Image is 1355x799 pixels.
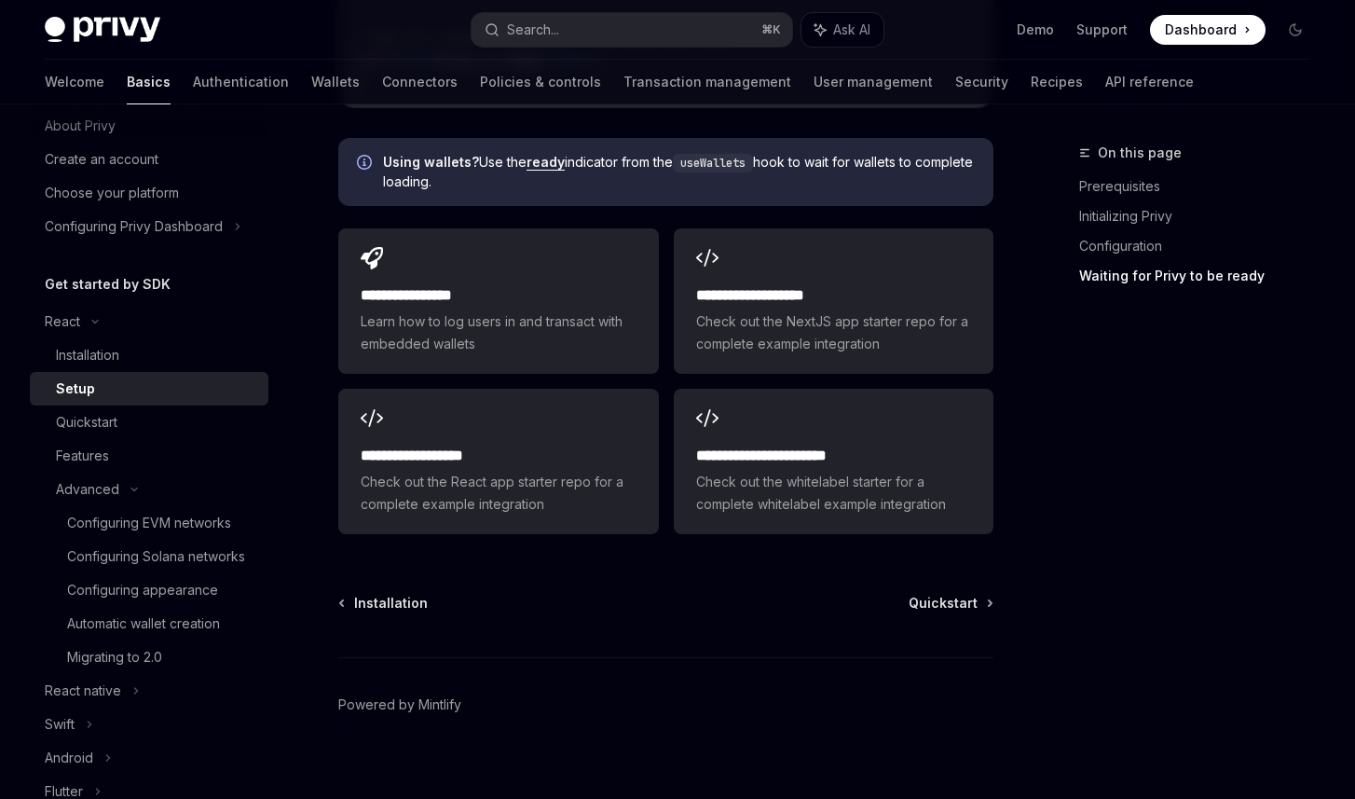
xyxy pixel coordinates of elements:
div: Setup [56,378,95,400]
button: Toggle dark mode [1280,15,1310,45]
div: Choose your platform [45,182,179,204]
a: Transaction management [623,60,791,104]
a: Installation [30,338,268,372]
a: Configuring Solana networks [30,540,268,573]
span: Check out the whitelabel starter for a complete whitelabel example integration [696,471,971,516]
a: **** **** **** ***Check out the React app starter repo for a complete example integration [338,389,658,534]
a: Wallets [311,60,360,104]
a: **** **** **** ****Check out the NextJS app starter repo for a complete example integration [674,228,993,374]
span: Ask AI [833,21,870,39]
div: Create an account [45,148,158,171]
div: Search... [507,19,559,41]
span: ⌘ K [761,22,781,37]
div: Configuring appearance [67,579,218,601]
a: Authentication [193,60,289,104]
a: **** **** **** **** ***Check out the whitelabel starter for a complete whitelabel example integra... [674,389,993,534]
a: Recipes [1031,60,1083,104]
a: User management [814,60,933,104]
a: Initializing Privy [1079,201,1325,231]
a: Security [955,60,1008,104]
a: Features [30,439,268,473]
a: Prerequisites [1079,172,1325,201]
a: Basics [127,60,171,104]
div: Configuring Privy Dashboard [45,215,223,238]
div: Automatic wallet creation [67,613,220,635]
a: Quickstart [909,594,992,613]
svg: Info [357,155,376,173]
a: Create an account [30,143,268,176]
a: Policies & controls [480,60,601,104]
span: Learn how to log users in and transact with embedded wallets [361,310,636,355]
a: ready [527,154,565,171]
span: Quickstart [909,594,978,613]
a: Migrating to 2.0 [30,641,268,674]
strong: Using wallets? [383,154,479,170]
a: Installation [340,594,428,613]
div: Quickstart [56,411,117,434]
span: Check out the NextJS app starter repo for a complete example integration [696,310,971,355]
a: Automatic wallet creation [30,607,268,641]
div: Swift [45,713,75,736]
a: Choose your platform [30,176,268,210]
button: Ask AI [801,13,883,47]
span: Installation [354,594,428,613]
div: Android [45,747,93,769]
div: Advanced [56,478,119,501]
a: Powered by Mintlify [338,696,461,714]
img: dark logo [45,17,160,43]
span: On this page [1098,142,1182,164]
a: Setup [30,372,268,406]
div: Configuring Solana networks [67,545,245,568]
div: Configuring EVM networks [67,512,231,534]
a: Welcome [45,60,104,104]
span: Dashboard [1165,21,1237,39]
a: Configuring appearance [30,573,268,607]
a: Support [1076,21,1128,39]
div: React native [45,680,121,702]
a: Configuration [1079,231,1325,261]
span: Use the indicator from the hook to wait for wallets to complete loading. [383,153,975,191]
a: Quickstart [30,406,268,439]
h5: Get started by SDK [45,273,171,296]
a: Configuring EVM networks [30,506,268,540]
a: **** **** **** *Learn how to log users in and transact with embedded wallets [338,228,658,374]
div: Installation [56,344,119,366]
span: Check out the React app starter repo for a complete example integration [361,471,636,516]
code: useWallets [673,154,753,172]
a: Demo [1017,21,1054,39]
button: Search...⌘K [472,13,792,47]
a: Waiting for Privy to be ready [1079,261,1325,291]
a: Connectors [382,60,458,104]
a: API reference [1105,60,1194,104]
div: React [45,310,80,333]
a: Dashboard [1150,15,1266,45]
div: Migrating to 2.0 [67,646,162,668]
div: Features [56,445,109,467]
